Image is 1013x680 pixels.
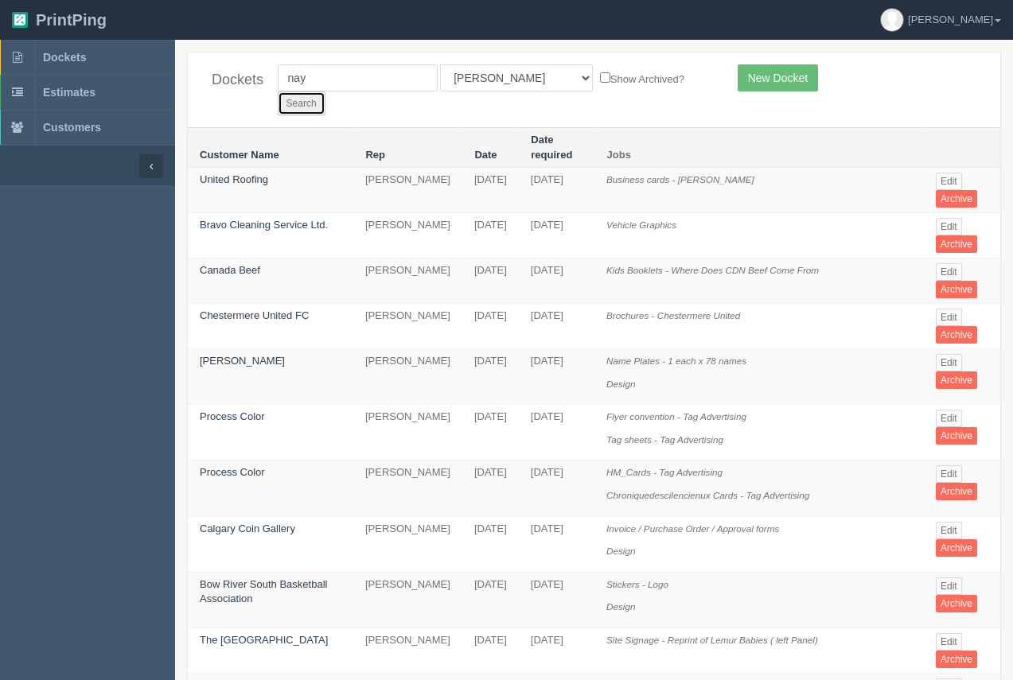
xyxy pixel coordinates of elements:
a: Process Color [200,410,265,422]
i: Flyer convention - Tag Advertising [606,411,746,422]
td: [DATE] [462,460,519,516]
td: [DATE] [519,516,594,572]
td: [PERSON_NAME] [353,628,462,673]
a: Archive [936,595,977,612]
a: Archive [936,651,977,668]
a: Customer Name [200,149,279,161]
input: Show Archived? [600,72,610,83]
td: [DATE] [462,304,519,349]
td: [DATE] [519,304,594,349]
i: Invoice / Purchase Order / Approval forms [606,523,779,534]
a: Edit [936,263,962,281]
td: [DATE] [519,168,594,213]
td: [DATE] [462,213,519,258]
a: Edit [936,173,962,190]
i: Site Signage - Reprint of Lemur Babies ( left Panel) [606,635,818,645]
td: [DATE] [462,168,519,213]
a: Bow River South Basketball Association [200,578,327,605]
a: Date [474,149,497,161]
td: [PERSON_NAME] [353,258,462,304]
input: Customer Name [278,64,438,91]
td: [PERSON_NAME] [353,304,462,349]
td: [DATE] [462,516,519,572]
a: Edit [936,354,962,371]
a: Archive [936,371,977,389]
td: [DATE] [519,628,594,673]
a: Rep [365,149,385,161]
a: Edit [936,465,962,483]
a: Archive [936,326,977,344]
a: Date required [531,134,572,161]
td: [PERSON_NAME] [353,168,462,213]
a: Calgary Coin Gallery [200,523,295,534]
i: Design [606,601,635,612]
a: Archive [936,190,977,208]
i: Design [606,379,635,389]
i: Chroniquedescilencienux Cards - Tag Advertising [606,490,809,500]
a: United Roofing [200,173,268,185]
a: Archive [936,281,977,298]
td: [DATE] [462,349,519,405]
a: Edit [936,309,962,326]
h4: Dockets [212,72,254,88]
i: Name Plates - 1 each x 78 names [606,356,746,366]
a: Edit [936,633,962,651]
a: Edit [936,218,962,235]
i: Design [606,546,635,556]
td: [PERSON_NAME] [353,213,462,258]
a: Edit [936,410,962,427]
i: Tag sheets - Tag Advertising [606,434,723,445]
i: Vehicle Graphics [606,220,676,230]
a: Canada Beef [200,264,260,276]
td: [DATE] [519,213,594,258]
td: [PERSON_NAME] [353,460,462,516]
td: [DATE] [519,349,594,405]
a: Archive [936,427,977,445]
a: Chestermere United FC [200,309,309,321]
label: Show Archived? [600,69,684,87]
i: Kids Booklets - Where Does CDN Beef Come From [606,265,819,275]
a: [PERSON_NAME] [200,355,285,367]
a: Archive [936,539,977,557]
td: [PERSON_NAME] [353,349,462,405]
td: [DATE] [519,258,594,304]
td: [DATE] [462,628,519,673]
span: Dockets [43,51,86,64]
span: Estimates [43,86,95,99]
td: [DATE] [462,258,519,304]
td: [DATE] [519,460,594,516]
td: [DATE] [519,572,594,628]
a: Bravo Cleaning Service Ltd. [200,219,328,231]
i: Brochures - Chestermere United [606,310,740,321]
td: [DATE] [462,405,519,460]
a: Edit [936,577,962,595]
th: Jobs [594,128,924,168]
i: HM_Cards - Tag Advertising [606,467,723,477]
a: New Docket [738,64,818,91]
a: Edit [936,522,962,539]
i: Business cards - [PERSON_NAME] [606,174,754,185]
td: [DATE] [462,572,519,628]
img: logo-3e63b451c926e2ac314895c53de4908e5d424f24456219fb08d385ab2e579770.png [12,12,28,28]
td: [PERSON_NAME] [353,405,462,460]
i: Stickers - Logo [606,579,668,589]
a: Archive [936,483,977,500]
input: Search [278,91,325,115]
a: The [GEOGRAPHIC_DATA] [200,634,328,646]
img: avatar_default-7531ab5dedf162e01f1e0bb0964e6a185e93c5c22dfe317fb01d7f8cd2b1632c.jpg [881,9,903,31]
a: Process Color [200,466,265,478]
td: [DATE] [519,405,594,460]
td: [PERSON_NAME] [353,516,462,572]
span: Customers [43,121,101,134]
td: [PERSON_NAME] [353,572,462,628]
a: Archive [936,235,977,253]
